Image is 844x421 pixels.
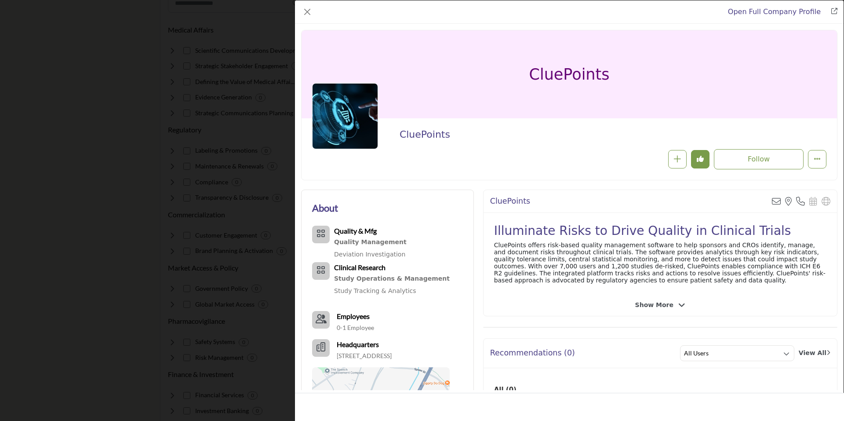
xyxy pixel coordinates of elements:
a: View All [799,348,830,358]
div: Conducting and overseeing clinical studies. [334,273,450,285]
p: [STREET_ADDRESS] [337,351,392,360]
a: Quality Management [334,236,407,248]
button: Category Icon [312,262,330,280]
button: All Users [680,345,794,361]
img: cluepoints logo [312,83,378,149]
a: Study Tracking & Analytics [334,287,416,294]
h3: All Users [684,349,709,358]
a: Deviation Investigation [334,251,405,258]
b: Employees [337,312,370,320]
button: Contact-Employee Icon [312,311,330,329]
a: Redirect to cluepoints [825,7,837,17]
b: Headquarters [337,339,379,350]
h2: Recommendations (0) [490,348,575,358]
h2: CluePoints [490,197,531,206]
button: Redirect to login page [668,150,687,168]
span: Show More [635,300,673,310]
h2: Illuminate Risks to Drive Quality in Clinical Trials [494,223,826,238]
h2: CluePoints [400,129,641,140]
b: All (0) [494,386,517,394]
b: Clinical Research [334,263,386,271]
button: Category Icon [312,226,330,243]
a: 0-1 Employee [337,323,374,332]
a: Redirect to cluepoints [728,7,821,16]
a: Quality & Mfg [334,228,377,235]
b: Quality & Mfg [334,227,377,235]
a: Employees [337,311,370,322]
div: CluePoints offers risk-based quality management software to help sponsors and CROs identify, mana... [484,213,837,294]
div: Governance ensuring adherence to quality guidelines. [334,236,407,248]
a: Link of redirect to contact page [312,311,330,329]
a: Study Operations & Management [334,273,450,285]
h2: About [312,201,338,215]
button: More Options [808,150,826,168]
h1: CluePoints [529,30,609,118]
button: Follow [714,149,804,169]
a: Clinical Research [334,264,386,271]
button: Redirect to login page [691,150,709,168]
button: Close [301,6,313,18]
button: Headquarter icon [312,339,330,357]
